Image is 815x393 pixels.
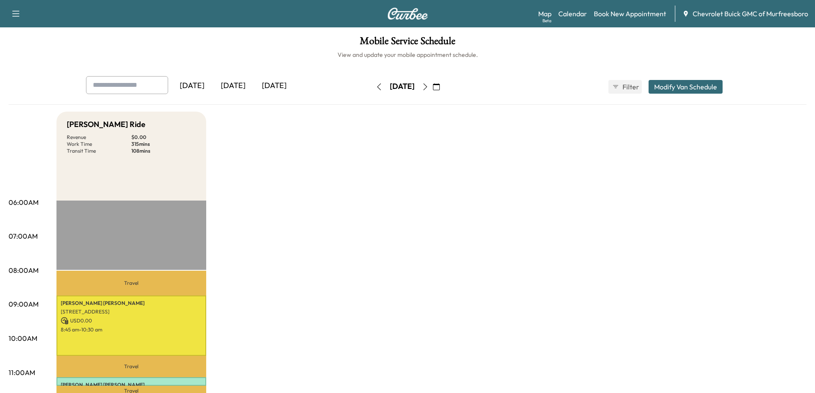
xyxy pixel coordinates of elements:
p: 8:45 am - 10:30 am [61,326,202,333]
div: [DATE] [390,81,415,92]
div: [DATE] [254,76,295,96]
p: Travel [56,356,206,377]
h5: [PERSON_NAME] Ride [67,118,145,130]
p: [STREET_ADDRESS] [61,308,202,315]
div: [DATE] [172,76,213,96]
img: Curbee Logo [387,8,428,20]
p: USD 0.00 [61,317,202,325]
p: 108 mins [131,148,196,154]
p: Transit Time [67,148,131,154]
button: Filter [608,80,642,94]
h6: View and update your mobile appointment schedule. [9,50,806,59]
a: Calendar [558,9,587,19]
div: [DATE] [213,76,254,96]
p: 10:00AM [9,333,37,343]
p: Travel [56,271,206,295]
a: Book New Appointment [594,9,666,19]
a: MapBeta [538,9,551,19]
span: Chevrolet Buick GMC of Murfreesboro [693,9,808,19]
p: 06:00AM [9,197,39,207]
p: [PERSON_NAME] [PERSON_NAME] [61,300,202,307]
p: Revenue [67,134,131,141]
span: Filter [622,82,638,92]
p: 08:00AM [9,265,39,275]
p: [PERSON_NAME] [PERSON_NAME] [61,381,202,388]
button: Modify Van Schedule [649,80,723,94]
h1: Mobile Service Schedule [9,36,806,50]
p: 09:00AM [9,299,39,309]
p: 07:00AM [9,231,38,241]
p: $ 0.00 [131,134,196,141]
p: 315 mins [131,141,196,148]
p: Work Time [67,141,131,148]
p: 11:00AM [9,367,35,378]
div: Beta [542,18,551,24]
